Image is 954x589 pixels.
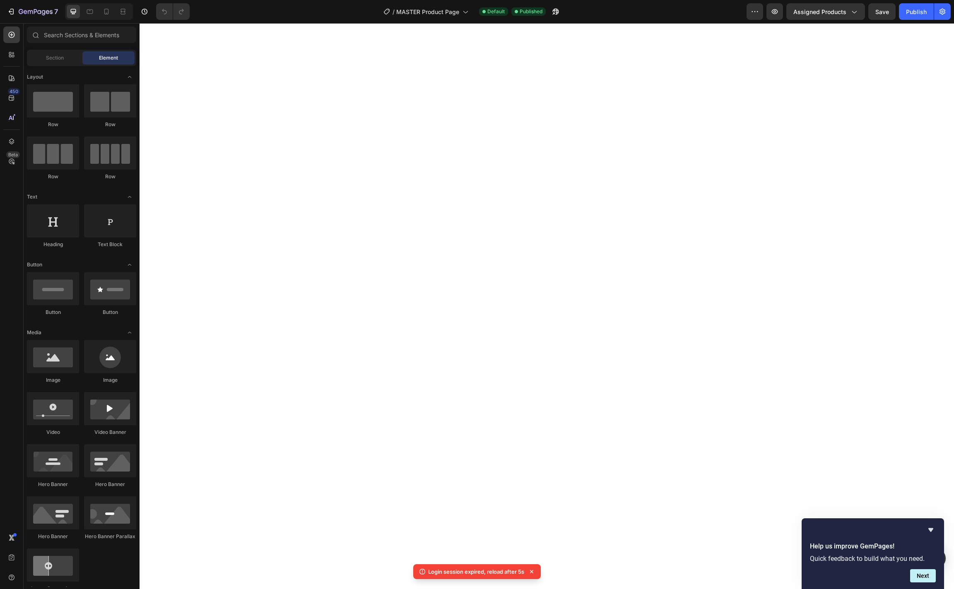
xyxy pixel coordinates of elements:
[84,429,136,436] div: Video Banner
[99,54,118,62] span: Element
[6,151,20,158] div: Beta
[27,376,79,384] div: Image
[396,7,459,16] span: MASTER Product Page
[156,3,190,20] div: Undo/Redo
[84,376,136,384] div: Image
[123,190,136,204] span: Toggle open
[27,533,79,540] div: Hero Banner
[27,481,79,488] div: Hero Banner
[428,567,524,576] p: Login session expired, reload after 5s
[123,258,136,271] span: Toggle open
[140,23,954,589] iframe: Design area
[810,525,936,582] div: Help us improve GemPages!
[123,326,136,339] span: Toggle open
[123,70,136,84] span: Toggle open
[393,7,395,16] span: /
[27,309,79,316] div: Button
[8,88,20,95] div: 450
[868,3,896,20] button: Save
[27,329,41,336] span: Media
[786,3,865,20] button: Assigned Products
[84,241,136,248] div: Text Block
[27,193,37,201] span: Text
[84,173,136,180] div: Row
[487,8,505,15] span: Default
[910,569,936,582] button: Next question
[46,54,64,62] span: Section
[520,8,542,15] span: Published
[793,7,846,16] span: Assigned Products
[27,429,79,436] div: Video
[27,26,136,43] input: Search Sections & Elements
[27,173,79,180] div: Row
[875,8,889,15] span: Save
[27,121,79,128] div: Row
[84,533,136,540] div: Hero Banner Parallax
[84,309,136,316] div: Button
[899,3,934,20] button: Publish
[27,73,43,81] span: Layout
[3,3,62,20] button: 7
[926,525,936,535] button: Hide survey
[84,121,136,128] div: Row
[906,7,927,16] div: Publish
[27,241,79,248] div: Heading
[27,261,42,268] span: Button
[810,555,936,563] p: Quick feedback to build what you need.
[810,541,936,551] h2: Help us improve GemPages!
[84,481,136,488] div: Hero Banner
[54,7,58,17] p: 7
